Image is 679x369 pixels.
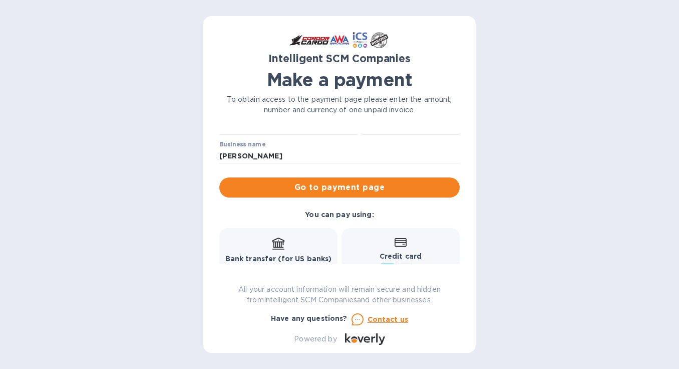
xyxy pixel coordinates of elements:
[380,252,422,260] b: Credit card
[271,314,348,322] b: Have any questions?
[294,334,336,344] p: Powered by
[268,52,411,65] b: Intelligent SCM Companies
[219,141,265,147] label: Business name
[305,211,374,219] b: You can pay using:
[219,149,460,164] input: Enter business name
[227,181,452,194] span: Go to payment page
[225,255,332,263] b: Bank transfer (for US banks)
[219,94,460,115] p: To obtain access to the payment page please enter the amount, number and currency of one unpaid i...
[219,69,460,90] h1: Make a payment
[368,315,409,323] u: Contact us
[219,284,460,305] p: All your account information will remain secure and hidden from Intelligent SCM Companies and oth...
[219,177,460,198] button: Go to payment page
